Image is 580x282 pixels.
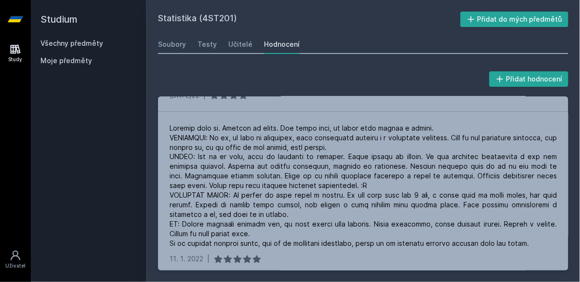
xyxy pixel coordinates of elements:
[198,40,217,49] div: Testy
[40,39,103,47] a: Všechny předměty
[228,35,252,54] a: Učitelé
[158,40,186,49] div: Soubory
[158,12,461,27] h2: Statistika (4ST201)
[489,71,569,87] button: Přidat hodnocení
[2,245,29,274] a: Uživatel
[5,262,26,269] div: Uživatel
[170,123,557,249] div: Loremip dolo si. Ametcon ad elits. Doe tempo inci, ut labor etdo magnaa e admini. VENIAMQUI: No e...
[9,56,23,63] div: Study
[2,39,29,68] a: Study
[198,35,217,54] a: Testy
[461,12,569,27] button: Přidat do mých předmětů
[207,255,210,264] div: |
[264,35,300,54] a: Hodnocení
[170,255,203,264] div: 11. 1. 2022
[40,56,92,66] span: Moje předměty
[158,35,186,54] a: Soubory
[264,40,300,49] div: Hodnocení
[228,40,252,49] div: Učitelé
